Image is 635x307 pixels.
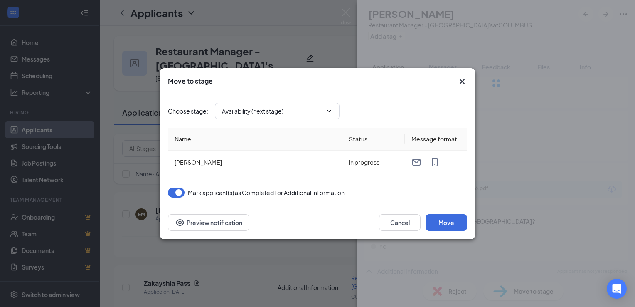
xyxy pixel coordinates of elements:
[405,128,467,151] th: Message format
[168,106,208,116] span: Choose stage :
[168,214,249,231] button: Preview notificationEye
[326,108,332,114] svg: ChevronDown
[342,128,405,151] th: Status
[342,151,405,174] td: in progress
[168,77,213,86] h3: Move to stage
[430,157,440,167] svg: MobileSms
[607,279,627,299] div: Open Intercom Messenger
[457,77,467,87] button: Close
[379,214,421,231] button: Cancel
[168,128,342,151] th: Name
[188,188,345,198] span: Mark applicant(s) as Completed for Additional Information
[411,157,421,167] svg: Email
[457,77,467,87] svg: Cross
[175,158,222,166] span: [PERSON_NAME]
[426,214,467,231] button: Move
[175,218,185,228] svg: Eye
